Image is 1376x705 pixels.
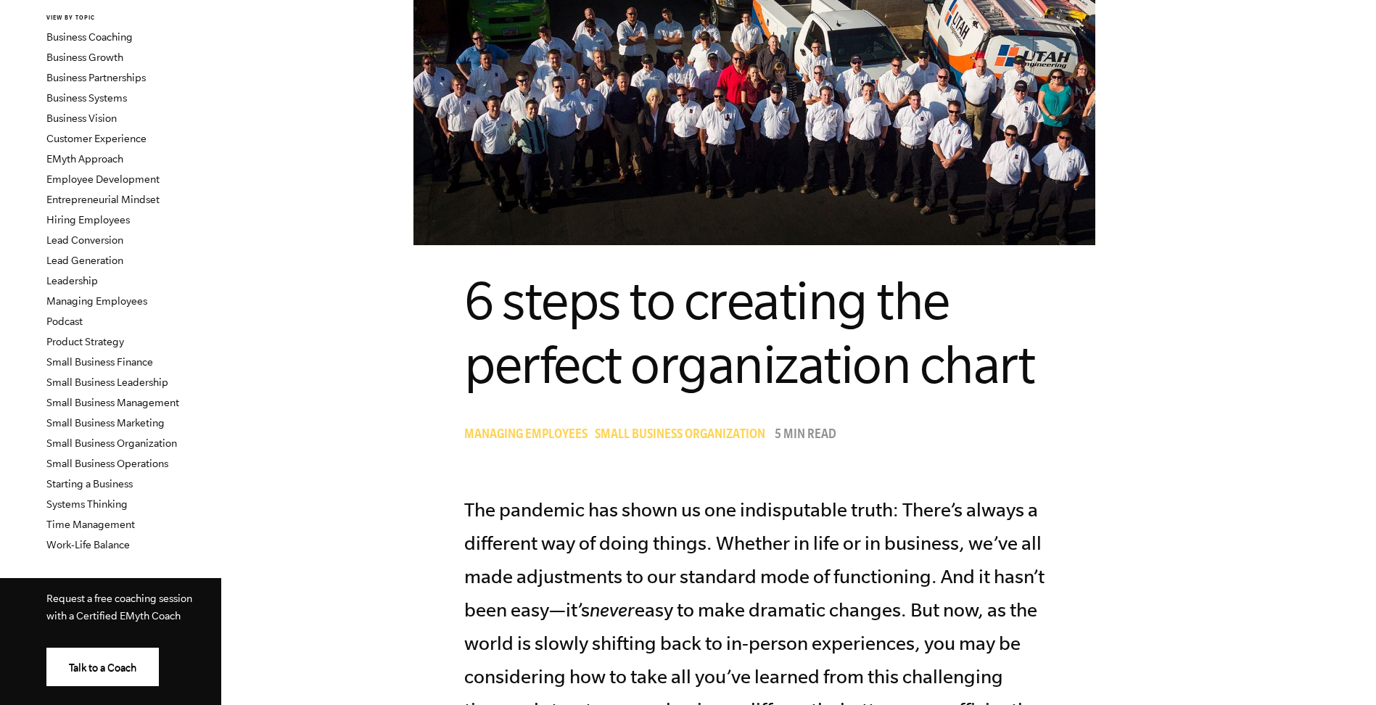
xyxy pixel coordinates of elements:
a: EMyth Approach [46,153,123,165]
a: Small Business Organization [46,437,177,449]
a: Talk to a Coach [46,648,159,686]
a: Employee Development [46,173,160,185]
span: Managing Employees [464,429,588,443]
h6: VIEW BY TOPIC [46,14,221,23]
a: Small Business Finance [46,356,153,368]
a: Lead Conversion [46,234,123,246]
a: Small Business Leadership [46,376,168,388]
a: Managing Employees [46,295,147,307]
iframe: Chat Widget [1303,635,1376,705]
a: Product Strategy [46,336,124,347]
a: Small Business Operations [46,458,168,469]
span: 6 steps to creating the perfect organization chart [464,271,1034,394]
a: Leadership [46,275,98,286]
a: Customer Experience [46,133,147,144]
a: Small Business Marketing [46,417,165,429]
a: Starting a Business [46,478,133,490]
a: Lead Generation [46,255,123,266]
a: Business Coaching [46,31,133,43]
a: Business Growth [46,51,123,63]
a: Entrepreneurial Mindset [46,194,160,205]
a: Business Vision [46,112,117,124]
a: Time Management [46,519,135,530]
a: Small Business Management [46,397,179,408]
p: Request a free coaching session with a Certified EMyth Coach [46,590,198,624]
a: Systems Thinking [46,498,128,510]
p: 5 min read [775,429,836,443]
a: Work-Life Balance [46,539,130,551]
a: Podcast [46,316,83,327]
div: Chat-Widget [1303,635,1376,705]
span: Talk to a Coach [69,662,136,674]
a: Managing Employees [464,429,595,443]
a: Business Systems [46,92,127,104]
a: Hiring Employees [46,214,130,226]
a: Business Partnerships [46,72,146,83]
i: never [590,599,635,620]
span: Small Business Organization [595,429,765,443]
a: Small Business Organization [595,429,773,443]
